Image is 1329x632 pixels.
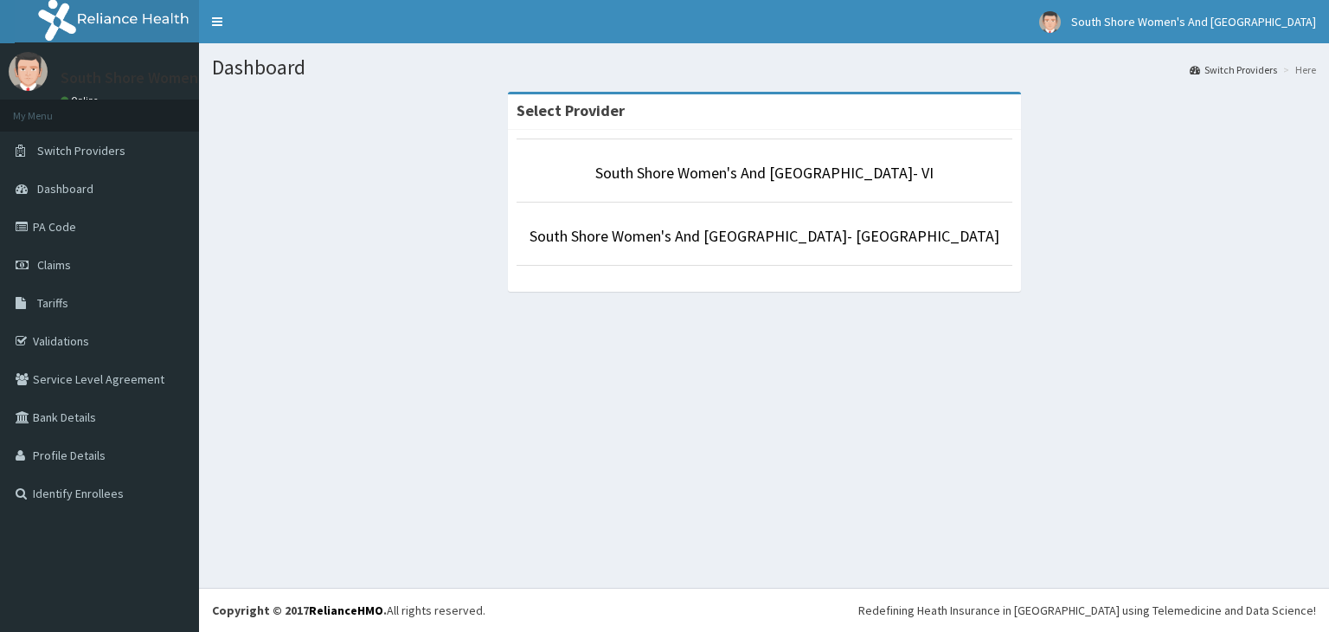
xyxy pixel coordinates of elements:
[530,226,999,246] a: South Shore Women's And [GEOGRAPHIC_DATA]- [GEOGRAPHIC_DATA]
[212,56,1316,79] h1: Dashboard
[37,181,93,197] span: Dashboard
[61,70,385,86] p: South Shore Women's And [GEOGRAPHIC_DATA]
[37,295,68,311] span: Tariffs
[199,588,1329,632] footer: All rights reserved.
[9,52,48,91] img: User Image
[212,603,387,618] strong: Copyright © 2017 .
[595,163,934,183] a: South Shore Women's And [GEOGRAPHIC_DATA]- VI
[858,602,1316,619] div: Redefining Heath Insurance in [GEOGRAPHIC_DATA] using Telemedicine and Data Science!
[61,94,102,106] a: Online
[517,100,625,120] strong: Select Provider
[1071,14,1316,29] span: South Shore Women's And [GEOGRAPHIC_DATA]
[1279,62,1316,77] li: Here
[37,143,125,158] span: Switch Providers
[1190,62,1277,77] a: Switch Providers
[309,603,383,618] a: RelianceHMO
[1039,11,1061,33] img: User Image
[37,257,71,273] span: Claims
